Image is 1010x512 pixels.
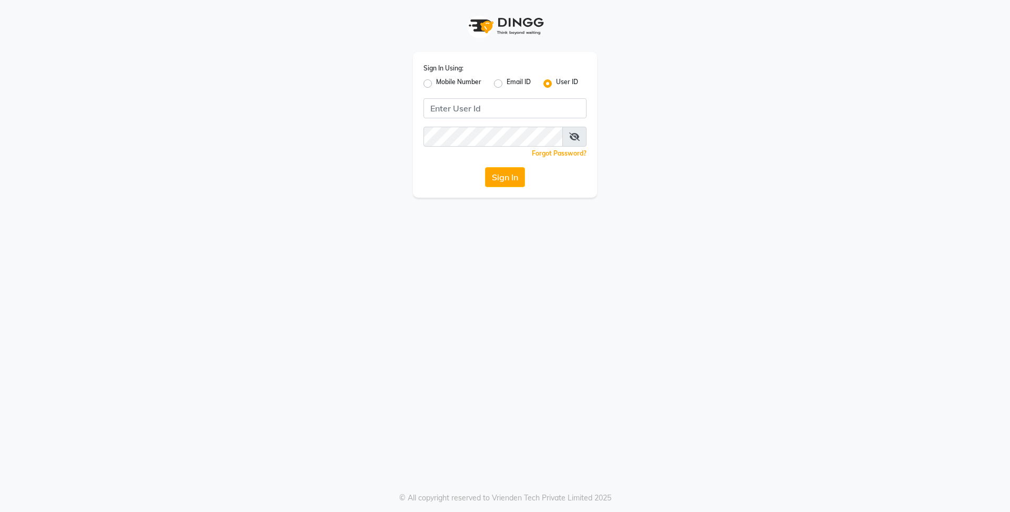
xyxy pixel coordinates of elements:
[423,98,587,118] input: Username
[436,77,481,90] label: Mobile Number
[532,149,587,157] a: Forgot Password?
[463,11,547,42] img: logo1.svg
[507,77,531,90] label: Email ID
[423,64,463,73] label: Sign In Using:
[423,127,563,147] input: Username
[485,167,525,187] button: Sign In
[556,77,578,90] label: User ID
